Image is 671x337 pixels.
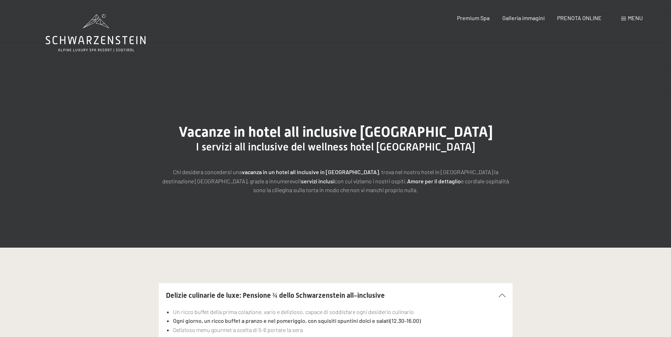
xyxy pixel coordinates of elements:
li: Delizioso menu gourmet a scelta di 5-6 portate la sera [173,325,505,335]
strong: Amore per il dettaglio [407,178,461,184]
strong: Ogni giorno, un ricco buffet a pranzo e nel pomeriggio, con squisiti spuntini dolci e salati [173,317,390,324]
span: I servizi all inclusive del wellness hotel [GEOGRAPHIC_DATA] [196,141,475,153]
strong: (12.30-16.00) [390,317,421,324]
strong: vacanza in un hotel all inclusive in [GEOGRAPHIC_DATA] [242,168,379,175]
p: Chi desidera concedersi una , trova nel nostro hotel in [GEOGRAPHIC_DATA] la destinazione [GEOGRA... [159,167,513,195]
strong: servizi inclusi [301,178,335,184]
span: Menu [628,14,643,21]
li: Un ricco buffet della prima colazione, vario e delizioso, capace di soddisfare ogni desiderio cul... [173,307,505,317]
span: Delizie culinarie de luxe: Pensione ¾ dello Schwarzenstein all-inclusive [166,291,385,300]
a: Galleria immagini [502,14,545,21]
a: PRENOTA ONLINE [557,14,602,21]
a: Premium Spa [457,14,490,21]
span: Vacanze in hotel all inclusive [GEOGRAPHIC_DATA] [179,124,493,140]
